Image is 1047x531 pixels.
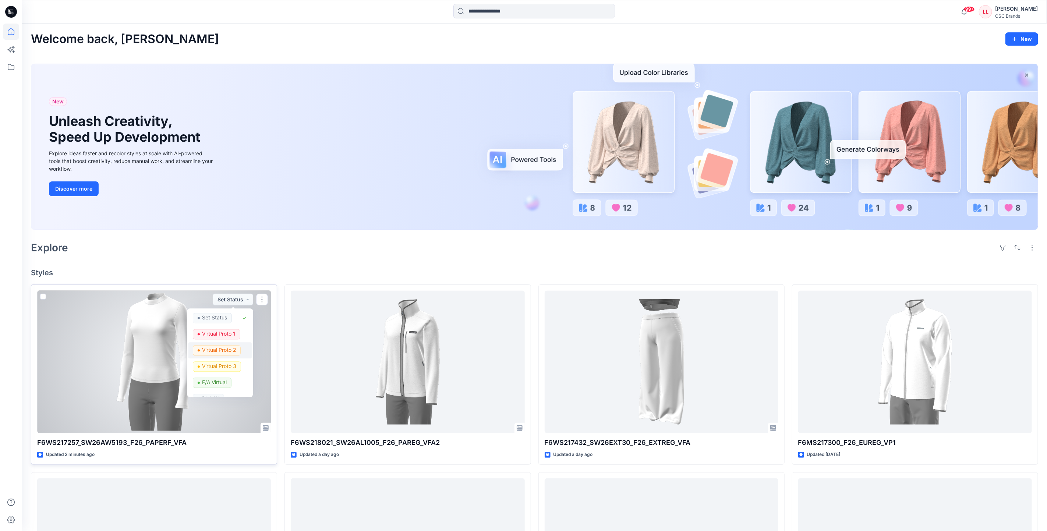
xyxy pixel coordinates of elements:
p: Updated a day ago [553,451,593,459]
button: New [1005,32,1038,46]
p: F6MS217300_F26_EUREG_VP1 [798,438,1032,448]
div: CSC Brands [995,13,1038,19]
p: F/A Virtual [202,378,227,387]
a: F6WS217257_SW26AW5193_F26_PAPERF_VFA [37,291,271,433]
p: Updated [DATE] [807,451,841,459]
a: Discover more [49,181,215,196]
h2: Welcome back, [PERSON_NAME] [31,32,219,46]
span: 99+ [964,6,975,12]
p: Virtual Proto 1 [202,329,236,339]
button: Discover more [49,181,99,196]
h4: Styles [31,268,1038,277]
p: F6WS217257_SW26AW5193_F26_PAPERF_VFA [37,438,271,448]
p: Updated 2 minutes ago [46,451,95,459]
p: Updated a day ago [300,451,339,459]
p: F6WS218021_SW26AL1005_F26_PAREG_VFA2 [291,438,524,448]
h1: Unleash Creativity, Speed Up Development [49,113,204,145]
div: Explore ideas faster and recolor styles at scale with AI-powered tools that boost creativity, red... [49,149,215,173]
h2: Explore [31,242,68,254]
a: F6MS217300_F26_EUREG_VP1 [798,291,1032,433]
span: New [52,97,64,106]
a: F6WS217432_SW26EXT30_F26_EXTREG_VFA [545,291,778,433]
p: Virtual Proto 3 [202,361,236,371]
p: BLOCK [202,394,219,403]
p: Virtual Proto 2 [202,345,236,355]
p: F6WS217432_SW26EXT30_F26_EXTREG_VFA [545,438,778,448]
a: F6WS218021_SW26AL1005_F26_PAREG_VFA2 [291,291,524,433]
div: LL [979,5,992,18]
p: Set Status [202,313,227,322]
div: [PERSON_NAME] [995,4,1038,13]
